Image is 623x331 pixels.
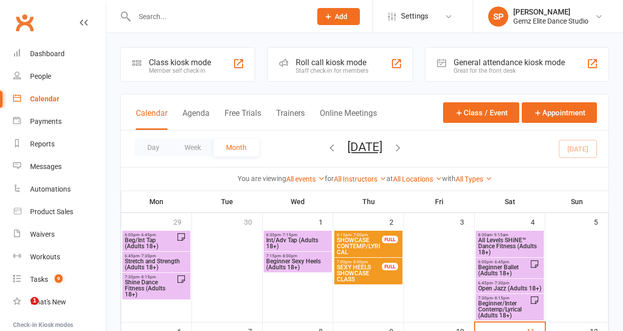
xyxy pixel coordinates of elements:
[30,230,55,238] div: Waivers
[30,95,59,103] div: Calendar
[30,185,71,193] div: Automations
[30,298,66,306] div: What's New
[30,50,65,58] div: Dashboard
[30,162,62,171] div: Messages
[10,297,34,321] iframe: Intercom live chat
[13,155,106,178] a: Messages
[13,133,106,155] a: Reports
[30,72,51,80] div: People
[13,43,106,65] a: Dashboard
[13,223,106,246] a: Waivers
[13,110,106,133] a: Payments
[30,140,55,148] div: Reports
[31,297,39,305] span: 1
[13,201,106,223] a: Product Sales
[13,246,106,268] a: Workouts
[30,253,60,261] div: Workouts
[30,208,73,216] div: Product Sales
[30,275,48,283] div: Tasks
[13,178,106,201] a: Automations
[12,10,37,35] a: Clubworx
[13,88,106,110] a: Calendar
[13,268,106,291] a: Tasks 9
[13,291,106,313] a: What's New
[13,65,106,88] a: People
[55,274,63,283] span: 9
[30,117,62,125] div: Payments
